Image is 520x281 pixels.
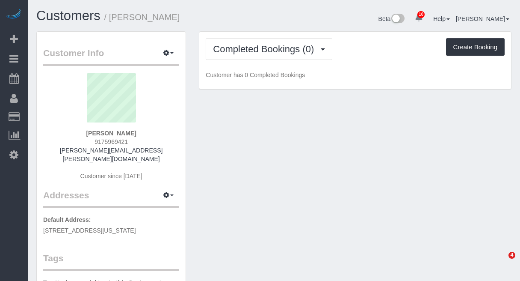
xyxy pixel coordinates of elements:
[433,15,450,22] a: Help
[213,44,318,54] span: Completed Bookings (0)
[5,9,22,21] img: Automaid Logo
[80,173,142,179] span: Customer since [DATE]
[378,15,405,22] a: Beta
[86,130,136,137] strong: [PERSON_NAME]
[43,47,179,66] legend: Customer Info
[36,8,100,23] a: Customers
[206,71,505,79] p: Customer has 0 Completed Bookings
[456,15,509,22] a: [PERSON_NAME]
[508,252,515,259] span: 4
[43,215,91,224] label: Default Address:
[60,147,162,162] a: [PERSON_NAME][EMAIL_ADDRESS][PERSON_NAME][DOMAIN_NAME]
[491,252,511,272] iframe: Intercom live chat
[95,138,128,145] span: 9175969421
[411,9,427,27] a: 10
[104,12,180,22] small: / [PERSON_NAME]
[43,227,136,234] span: [STREET_ADDRESS][US_STATE]
[446,38,505,56] button: Create Booking
[417,11,425,18] span: 10
[206,38,332,60] button: Completed Bookings (0)
[43,252,179,271] legend: Tags
[390,14,405,25] img: New interface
